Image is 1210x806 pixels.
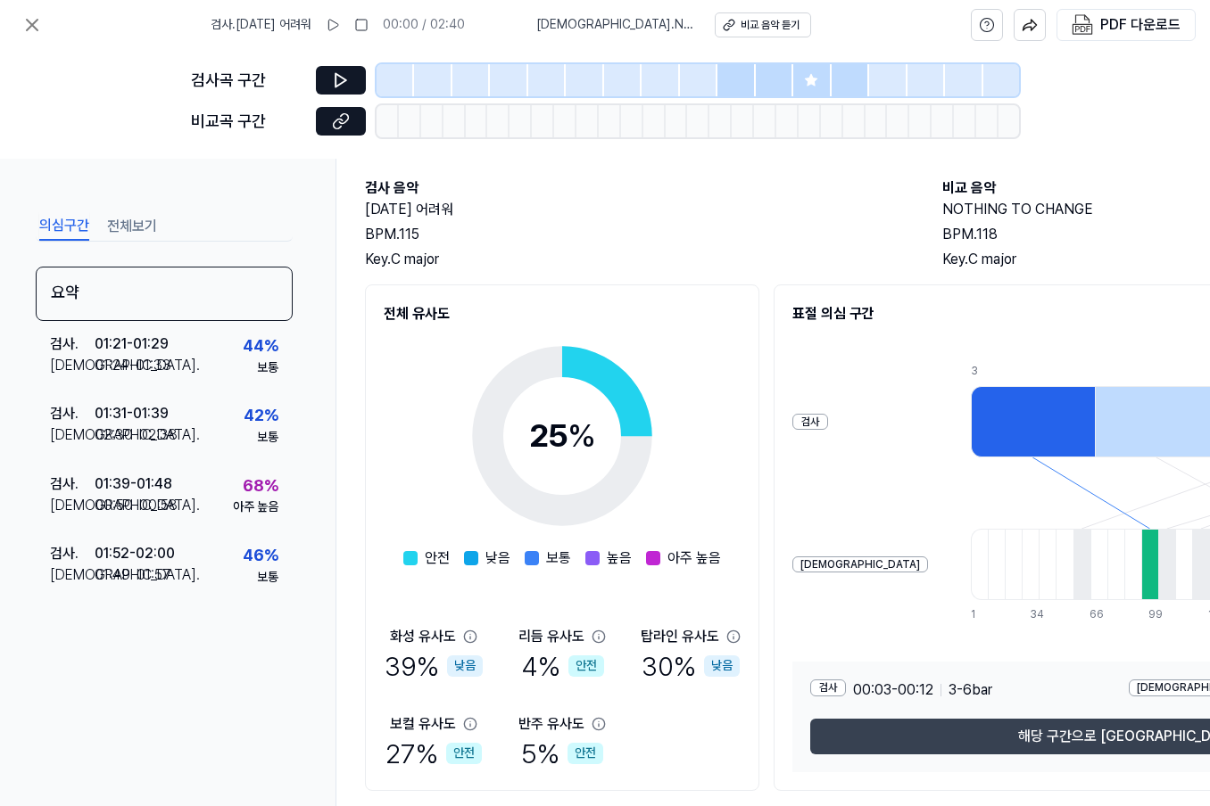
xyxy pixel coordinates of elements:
[568,416,596,455] span: %
[365,177,907,199] h2: 검사 음악
[715,12,811,37] button: 비교 음악 듣기
[1100,13,1181,37] div: PDF 다운로드
[485,547,510,569] span: 낮음
[529,412,596,460] div: 25
[384,303,741,325] h2: 전체 유사도
[50,473,95,495] div: 검사 .
[233,498,278,516] div: 아주 높음
[949,679,992,701] span: 3 - 6 bar
[95,355,171,376] div: 01:24 - 01:33
[95,403,169,424] div: 01:31 - 01:39
[365,199,907,220] h2: [DATE] 어려워
[521,735,603,772] div: 5 %
[243,333,278,359] div: 44 %
[95,495,178,516] div: 00:50 - 00:58
[971,607,988,622] div: 1
[1030,607,1047,622] div: 34
[211,16,311,34] span: 검사 . [DATE] 어려워
[971,9,1003,41] button: help
[425,547,450,569] span: 안전
[95,564,170,586] div: 01:49 - 01:57
[568,743,603,764] div: 안전
[1022,17,1038,33] img: share
[107,212,157,241] button: 전체보기
[257,359,278,377] div: 보통
[1148,607,1165,622] div: 99
[446,743,482,764] div: 안전
[642,647,740,685] div: 30 %
[385,647,483,685] div: 39 %
[50,333,95,355] div: 검사 .
[447,655,483,677] div: 낮음
[36,267,293,321] div: 요약
[390,626,456,647] div: 화성 유사도
[390,713,456,735] div: 보컬 유사도
[546,547,571,569] span: 보통
[641,626,719,647] div: 탑라인 유사도
[50,355,95,376] div: [DEMOGRAPHIC_DATA] .
[810,679,846,696] div: 검사
[536,16,693,34] span: [DEMOGRAPHIC_DATA] . NOTHING TO CHANGE
[244,403,278,429] div: 42 %
[50,424,95,446] div: [DEMOGRAPHIC_DATA] .
[853,679,933,701] span: 00:03 - 00:12
[568,655,604,677] div: 안전
[741,18,800,33] div: 비교 음악 듣기
[607,547,632,569] span: 높음
[979,16,995,34] svg: help
[50,564,95,586] div: [DEMOGRAPHIC_DATA] .
[704,655,740,677] div: 낮음
[518,626,584,647] div: 리듬 유사도
[95,424,178,446] div: 02:30 - 02:38
[39,212,89,241] button: 의심구간
[792,556,928,573] div: [DEMOGRAPHIC_DATA]
[383,16,465,34] div: 00:00 / 02:40
[1068,10,1184,40] button: PDF 다운로드
[971,364,1095,379] div: 3
[792,414,828,431] div: 검사
[365,224,907,245] div: BPM. 115
[243,473,278,499] div: 68 %
[50,495,95,516] div: [DEMOGRAPHIC_DATA] .
[365,249,907,270] div: Key. C major
[257,569,278,587] div: 보통
[50,543,95,564] div: 검사 .
[385,735,482,772] div: 27 %
[518,713,584,735] div: 반주 유사도
[243,543,278,569] div: 46 %
[257,429,278,447] div: 보통
[50,403,95,424] div: 검사 .
[95,333,169,355] div: 01:21 - 01:29
[1090,607,1106,622] div: 66
[521,647,604,685] div: 4 %
[1072,14,1093,36] img: PDF Download
[667,547,721,569] span: 아주 높음
[95,543,175,564] div: 01:52 - 02:00
[191,109,305,135] div: 비교곡 구간
[95,473,172,495] div: 01:39 - 01:48
[191,68,305,94] div: 검사곡 구간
